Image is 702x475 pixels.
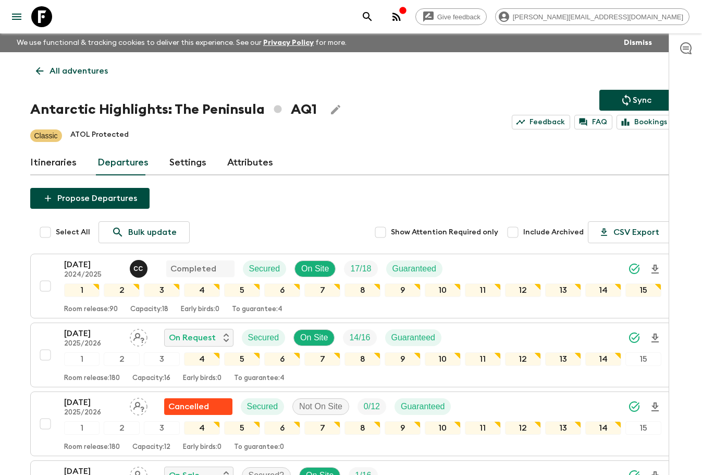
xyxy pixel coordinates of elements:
span: Give feedback [432,13,486,21]
div: 14 [585,283,621,297]
div: 6 [264,352,300,366]
p: On Site [301,263,329,275]
h1: Antarctic Highlights: The Peninsula AQ1 [30,99,317,120]
div: 4 [184,283,220,297]
div: 9 [385,283,421,297]
span: Assign pack leader [130,401,147,409]
div: 4 [184,352,220,366]
button: menu [6,6,27,27]
button: [DATE]2025/2026Assign pack leaderOn RequestSecuredOn SiteTrip FillGuaranteed123456789101112131415... [30,323,672,387]
p: [DATE] [64,258,121,271]
div: 8 [344,283,380,297]
div: 11 [465,421,501,435]
a: Give feedback [415,8,487,25]
div: 9 [385,421,421,435]
p: On Site [300,331,328,344]
div: Trip Fill [343,329,376,346]
a: Bookings [617,115,672,129]
div: 10 [425,352,461,366]
p: All adventures [50,65,108,77]
div: Trip Fill [358,398,386,415]
div: 15 [625,283,661,297]
svg: Synced Successfully [628,263,641,275]
p: 2025/2026 [64,340,121,348]
p: Capacity: 12 [132,443,170,452]
div: 7 [304,352,340,366]
p: Capacity: 16 [132,374,170,383]
button: Sync adventure departures to the booking engine [599,90,672,111]
span: Cecilia Crespi [130,263,150,271]
div: 15 [625,421,661,435]
a: All adventures [30,61,114,81]
p: Not On Site [299,400,342,413]
div: 13 [545,352,581,366]
div: 4 [184,421,220,435]
div: 5 [224,352,260,366]
div: On Site [293,329,335,346]
p: We use functional & tracking cookies to deliver this experience. See our for more. [13,33,351,52]
a: Itineraries [30,150,77,175]
p: To guarantee: 4 [234,374,285,383]
svg: Download Onboarding [649,401,661,413]
p: Sync [633,94,651,106]
span: Select All [56,227,90,238]
span: Assign pack leader [130,332,147,340]
div: Trip Fill [344,260,377,277]
button: Dismiss [621,35,655,50]
p: Guaranteed [392,263,437,275]
p: Early birds: 0 [181,305,219,314]
button: Edit Adventure Title [325,99,346,120]
button: [DATE]2025/2026Assign pack leaderFlash Pack cancellationSecuredNot On SiteTrip FillGuaranteed1234... [30,391,672,456]
div: 11 [465,352,501,366]
div: 10 [425,421,461,435]
div: 14 [585,421,621,435]
div: 7 [304,283,340,297]
a: Settings [169,150,206,175]
p: 2024/2025 [64,271,121,279]
div: 14 [585,352,621,366]
button: CSV Export [588,221,672,243]
p: Bulk update [128,226,177,239]
a: FAQ [574,115,612,129]
p: [DATE] [64,396,121,409]
p: Guaranteed [401,400,445,413]
div: Secured [241,398,285,415]
a: Departures [97,150,149,175]
div: 13 [545,283,581,297]
p: 17 / 18 [350,263,371,275]
div: 5 [224,283,260,297]
div: 13 [545,421,581,435]
div: 7 [304,421,340,435]
div: Flash Pack cancellation [164,398,232,415]
p: 2025/2026 [64,409,121,417]
div: 12 [505,421,541,435]
div: 2 [104,421,140,435]
div: 5 [224,421,260,435]
div: Secured [242,329,286,346]
div: 8 [344,421,380,435]
p: Classic [34,130,58,141]
div: 6 [264,421,300,435]
a: Feedback [512,115,570,129]
p: Secured [248,331,279,344]
div: 12 [505,352,541,366]
div: 11 [465,283,501,297]
p: Cancelled [168,400,209,413]
p: To guarantee: 4 [232,305,282,314]
div: 6 [264,283,300,297]
p: On Request [169,331,216,344]
p: ATOL Protected [70,129,129,142]
p: 14 / 16 [349,331,370,344]
p: Secured [247,400,278,413]
svg: Download Onboarding [649,332,661,345]
div: 2 [104,352,140,366]
p: Capacity: 18 [130,305,168,314]
p: [DATE] [64,327,121,340]
svg: Synced Successfully [628,331,641,344]
span: [PERSON_NAME][EMAIL_ADDRESS][DOMAIN_NAME] [507,13,689,21]
span: Include Archived [523,227,584,238]
a: Privacy Policy [263,39,314,46]
button: [DATE]2024/2025Cecilia CrespiCompletedSecuredOn SiteTrip FillGuaranteed123456789101112131415Room ... [30,254,672,318]
div: 1 [64,283,100,297]
div: 1 [64,352,100,366]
